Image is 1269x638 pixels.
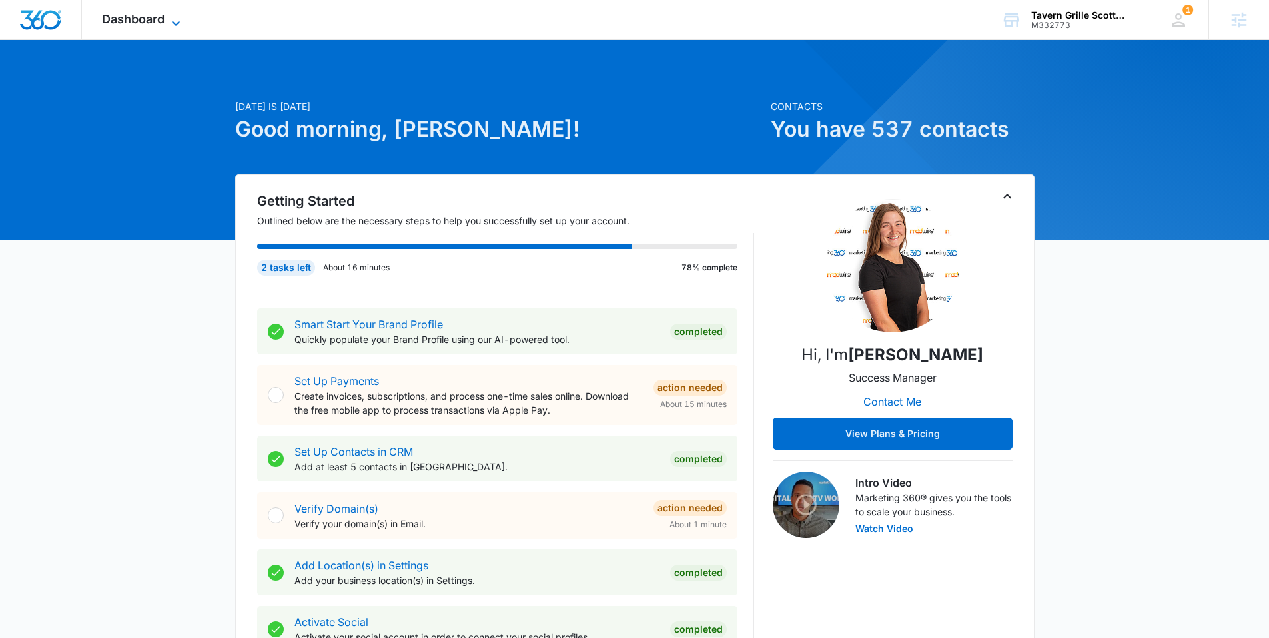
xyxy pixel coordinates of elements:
[257,260,315,276] div: 2 tasks left
[235,99,763,113] p: [DATE] is [DATE]
[294,615,368,629] a: Activate Social
[670,324,727,340] div: Completed
[294,502,378,515] a: Verify Domain(s)
[681,262,737,274] p: 78% complete
[653,380,727,396] div: Action Needed
[323,262,390,274] p: About 16 minutes
[294,573,659,587] p: Add your business location(s) in Settings.
[294,318,443,331] a: Smart Start Your Brand Profile
[294,445,413,458] a: Set Up Contacts in CRM
[1031,10,1128,21] div: account name
[294,559,428,572] a: Add Location(s) in Settings
[1031,21,1128,30] div: account id
[653,500,727,516] div: Action Needed
[669,519,727,531] span: About 1 minute
[801,343,983,367] p: Hi, I'm
[849,370,937,386] p: Success Manager
[294,460,659,474] p: Add at least 5 contacts in [GEOGRAPHIC_DATA].
[850,386,935,418] button: Contact Me
[855,475,1013,491] h3: Intro Video
[771,99,1035,113] p: Contacts
[294,517,643,531] p: Verify your domain(s) in Email.
[294,332,659,346] p: Quickly populate your Brand Profile using our AI-powered tool.
[670,621,727,637] div: Completed
[1182,5,1193,15] div: notifications count
[257,214,754,228] p: Outlined below are the necessary steps to help you successfully set up your account.
[102,12,165,26] span: Dashboard
[670,565,727,581] div: Completed
[999,188,1015,204] button: Toggle Collapse
[773,418,1013,450] button: View Plans & Pricing
[235,113,763,145] h1: Good morning, [PERSON_NAME]!
[660,398,727,410] span: About 15 minutes
[1182,5,1193,15] span: 1
[294,374,379,388] a: Set Up Payments
[848,345,983,364] strong: [PERSON_NAME]
[294,389,643,417] p: Create invoices, subscriptions, and process one-time sales online. Download the free mobile app t...
[670,451,727,467] div: Completed
[771,113,1035,145] h1: You have 537 contacts
[855,524,913,533] button: Watch Video
[826,199,959,332] img: Kinsey Smith
[855,491,1013,519] p: Marketing 360® gives you the tools to scale your business.
[257,191,754,211] h2: Getting Started
[773,472,839,538] img: Intro Video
